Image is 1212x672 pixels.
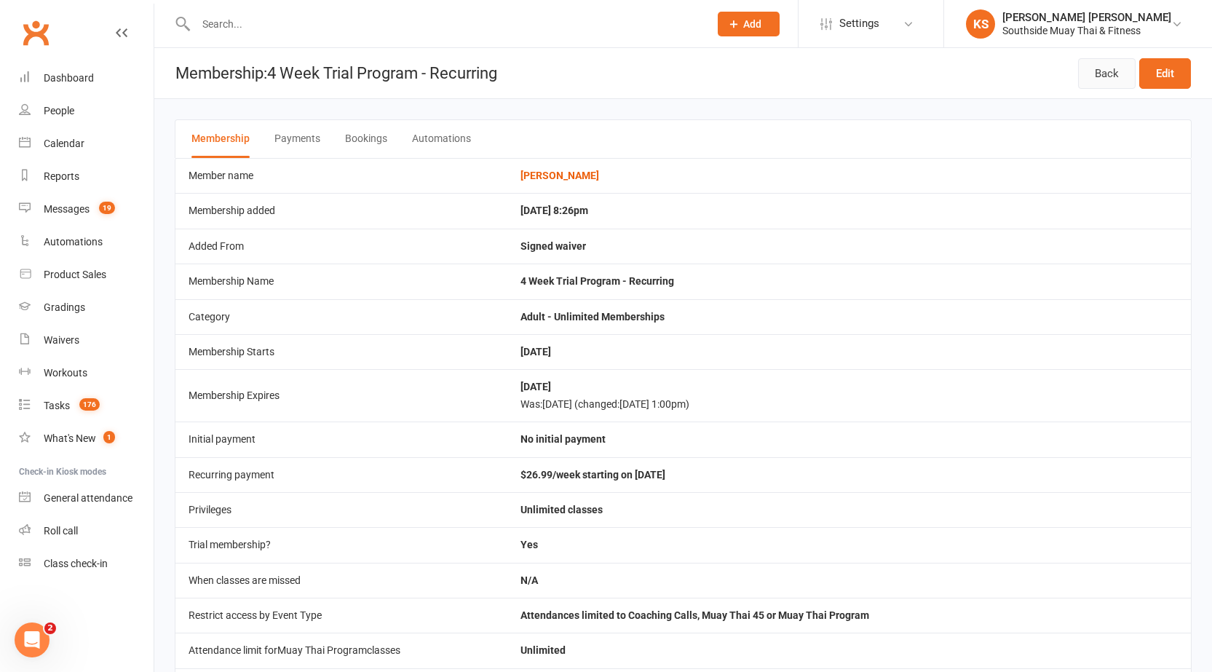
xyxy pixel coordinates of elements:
[175,229,507,264] td: Added From
[520,170,599,181] a: [PERSON_NAME]
[175,193,507,228] td: Membership added
[19,127,154,160] a: Calendar
[274,120,320,158] button: Payments
[19,482,154,515] a: General attendance kiosk mode
[175,299,507,334] td: Category
[17,15,54,51] a: Clubworx
[19,357,154,390] a: Workouts
[154,48,497,98] h1: Membership: 4 Week Trial Program - Recurring
[19,160,154,193] a: Reports
[507,264,1191,299] td: 4 Week Trial Program - Recurring
[44,334,79,346] div: Waivers
[44,105,74,116] div: People
[507,598,1191,633] td: Attendances limited to Coaching Calls, Muay Thai 45 or Muay Thai Program
[507,563,1191,598] td: N/A
[44,558,108,569] div: Class check-in
[175,369,507,422] td: Membership Expires
[507,229,1191,264] td: Signed waiver
[175,492,507,527] td: Privileges
[44,492,132,504] div: General attendance
[175,457,507,492] td: Recurring payment
[1078,58,1136,89] a: Back
[44,236,103,248] div: Automations
[99,202,115,214] span: 19
[44,367,87,379] div: Workouts
[19,515,154,548] a: Roll call
[839,7,879,40] span: Settings
[19,390,154,422] a: Tasks 176
[191,120,250,158] button: Membership
[191,14,699,34] input: Search...
[15,622,49,657] iframe: Intercom live chat
[19,226,154,258] a: Automations
[966,9,995,39] div: KS
[507,334,1191,369] td: [DATE]
[19,422,154,455] a: What's New1
[79,398,100,411] span: 176
[1002,11,1171,24] div: [PERSON_NAME] [PERSON_NAME]
[507,527,1191,562] td: Yes
[507,193,1191,228] td: [DATE] 8:26pm
[412,120,471,158] button: Automations
[44,269,106,280] div: Product Sales
[507,299,1191,334] td: Adult - Unlimited Memberships
[44,525,78,537] div: Roll call
[507,457,1191,492] td: $26.99/week starting on [DATE]
[175,527,507,562] td: Trial membership?
[44,72,94,84] div: Dashboard
[743,18,761,30] span: Add
[574,398,689,410] span: (changed: [DATE] 1:00pm )
[19,95,154,127] a: People
[175,563,507,598] td: When classes are missed
[103,431,115,443] span: 1
[44,170,79,182] div: Reports
[175,633,507,668] td: Attendance limit for Muay Thai Program classes
[520,382,1178,392] div: [DATE]
[44,138,84,149] div: Calendar
[175,598,507,633] td: Restrict access by Event Type
[19,291,154,324] a: Gradings
[520,505,1178,515] li: Unlimited classes
[175,158,507,193] td: Member name
[44,432,96,444] div: What's New
[19,324,154,357] a: Waivers
[19,62,154,95] a: Dashboard
[718,12,780,36] button: Add
[19,548,154,580] a: Class kiosk mode
[44,400,70,411] div: Tasks
[175,264,507,299] td: Membership Name
[19,258,154,291] a: Product Sales
[507,422,1191,456] td: No initial payment
[1139,58,1191,89] a: Edit
[175,422,507,456] td: Initial payment
[1002,24,1171,37] div: Southside Muay Thai & Fitness
[507,633,1191,668] td: Unlimited
[520,399,1178,410] div: Was: [DATE]
[175,334,507,369] td: Membership Starts
[345,120,387,158] button: Bookings
[44,622,56,634] span: 2
[44,301,85,313] div: Gradings
[44,203,90,215] div: Messages
[19,193,154,226] a: Messages 19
